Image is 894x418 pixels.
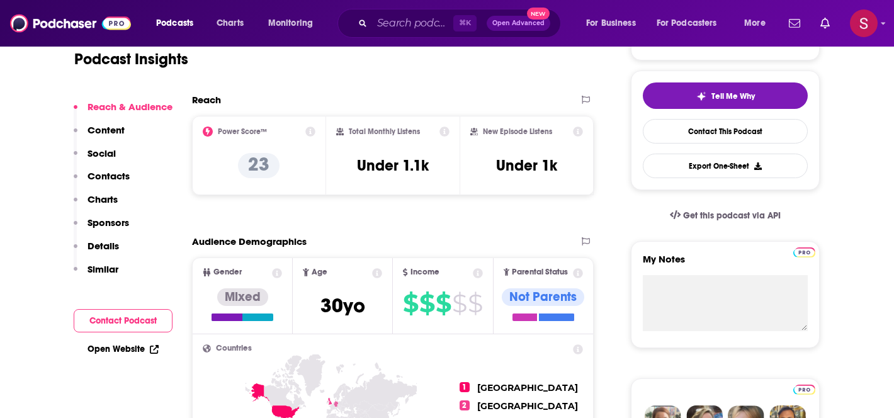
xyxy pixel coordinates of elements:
[784,13,805,34] a: Show notifications dropdown
[492,20,545,26] span: Open Advanced
[793,247,815,257] img: Podchaser Pro
[88,170,130,182] p: Contacts
[793,383,815,395] a: Pro website
[88,344,159,354] a: Open Website
[88,124,125,136] p: Content
[460,400,470,410] span: 2
[403,293,418,313] span: $
[88,240,119,252] p: Details
[88,101,173,113] p: Reach & Audience
[657,14,717,32] span: For Podcasters
[312,268,327,276] span: Age
[320,293,365,318] span: 30 yo
[512,268,568,276] span: Parental Status
[372,13,453,33] input: Search podcasts, credits, & more...
[238,153,280,178] p: 23
[793,246,815,257] a: Pro website
[452,293,467,313] span: $
[643,253,808,275] label: My Notes
[217,14,244,32] span: Charts
[850,9,878,37] img: User Profile
[74,240,119,263] button: Details
[527,8,550,20] span: New
[696,91,706,101] img: tell me why sparkle
[213,268,242,276] span: Gender
[793,385,815,395] img: Podchaser Pro
[643,119,808,144] a: Contact This Podcast
[88,147,116,159] p: Social
[259,13,329,33] button: open menu
[74,193,118,217] button: Charts
[74,263,118,286] button: Similar
[88,217,129,229] p: Sponsors
[477,400,578,412] span: [GEOGRAPHIC_DATA]
[218,127,267,136] h2: Power Score™
[487,16,550,31] button: Open AdvancedNew
[147,13,210,33] button: open menu
[88,263,118,275] p: Similar
[10,11,131,35] img: Podchaser - Follow, Share and Rate Podcasts
[74,217,129,240] button: Sponsors
[477,382,578,393] span: [GEOGRAPHIC_DATA]
[453,15,477,31] span: ⌘ K
[349,127,420,136] h2: Total Monthly Listens
[483,127,552,136] h2: New Episode Listens
[586,14,636,32] span: For Business
[74,147,116,171] button: Social
[410,268,439,276] span: Income
[850,9,878,37] button: Show profile menu
[577,13,652,33] button: open menu
[744,14,766,32] span: More
[502,288,584,306] div: Not Parents
[216,344,252,353] span: Countries
[419,293,434,313] span: $
[850,9,878,37] span: Logged in as stephanie85546
[711,91,755,101] span: Tell Me Why
[217,288,268,306] div: Mixed
[88,193,118,205] p: Charts
[74,309,173,332] button: Contact Podcast
[268,14,313,32] span: Monitoring
[156,14,193,32] span: Podcasts
[349,9,573,38] div: Search podcasts, credits, & more...
[74,50,188,69] h1: Podcast Insights
[683,210,781,221] span: Get this podcast via API
[468,293,482,313] span: $
[74,101,173,124] button: Reach & Audience
[496,156,557,175] h3: Under 1k
[208,13,251,33] a: Charts
[460,382,470,392] span: 1
[192,94,221,106] h2: Reach
[74,124,125,147] button: Content
[192,235,307,247] h2: Audience Demographics
[357,156,429,175] h3: Under 1.1k
[74,170,130,193] button: Contacts
[815,13,835,34] a: Show notifications dropdown
[436,293,451,313] span: $
[660,200,791,231] a: Get this podcast via API
[735,13,781,33] button: open menu
[648,13,735,33] button: open menu
[643,154,808,178] button: Export One-Sheet
[643,82,808,109] button: tell me why sparkleTell Me Why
